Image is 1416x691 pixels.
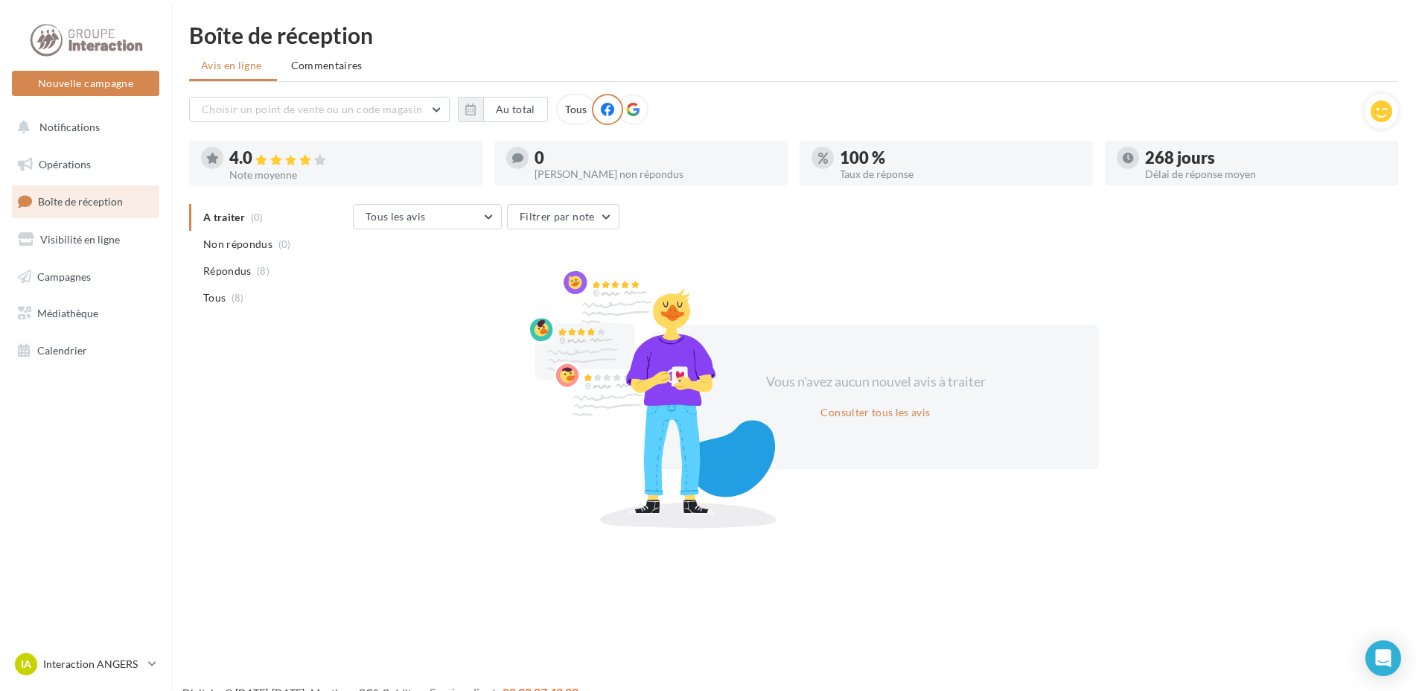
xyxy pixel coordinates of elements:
[40,233,120,246] span: Visibilité en ligne
[39,158,91,171] span: Opérations
[353,204,502,229] button: Tous les avis
[535,150,776,166] div: 0
[37,344,87,357] span: Calendrier
[203,237,272,252] span: Non répondus
[9,185,162,217] a: Boîte de réception
[840,150,1081,166] div: 100 %
[278,238,291,250] span: (0)
[39,121,100,133] span: Notifications
[43,657,142,672] p: Interaction ANGERS
[229,150,471,167] div: 4.0
[37,307,98,319] span: Médiathèque
[291,58,363,73] span: Commentaires
[12,71,159,96] button: Nouvelle campagne
[9,149,162,180] a: Opérations
[366,210,426,223] span: Tous les avis
[483,97,548,122] button: Au total
[203,290,226,305] span: Tous
[458,97,548,122] button: Au total
[202,103,422,115] span: Choisir un point de vente ou un code magasin
[9,224,162,255] a: Visibilité en ligne
[9,335,162,366] a: Calendrier
[556,94,596,125] div: Tous
[12,650,159,678] a: IA Interaction ANGERS
[38,195,123,208] span: Boîte de réception
[9,261,162,293] a: Campagnes
[189,24,1398,46] div: Boîte de réception
[814,404,936,421] button: Consulter tous les avis
[535,169,776,179] div: [PERSON_NAME] non répondus
[507,204,619,229] button: Filtrer par note
[9,298,162,329] a: Médiathèque
[1145,150,1386,166] div: 268 jours
[37,270,91,282] span: Campagnes
[203,264,252,278] span: Répondus
[229,170,471,180] div: Note moyenne
[21,657,31,672] span: IA
[257,265,270,277] span: (8)
[747,372,1004,392] div: Vous n'avez aucun nouvel avis à traiter
[189,97,450,122] button: Choisir un point de vente ou un code magasin
[9,112,156,143] button: Notifications
[840,169,1081,179] div: Taux de réponse
[232,292,244,304] span: (8)
[1365,640,1401,676] div: Open Intercom Messenger
[1145,169,1386,179] div: Délai de réponse moyen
